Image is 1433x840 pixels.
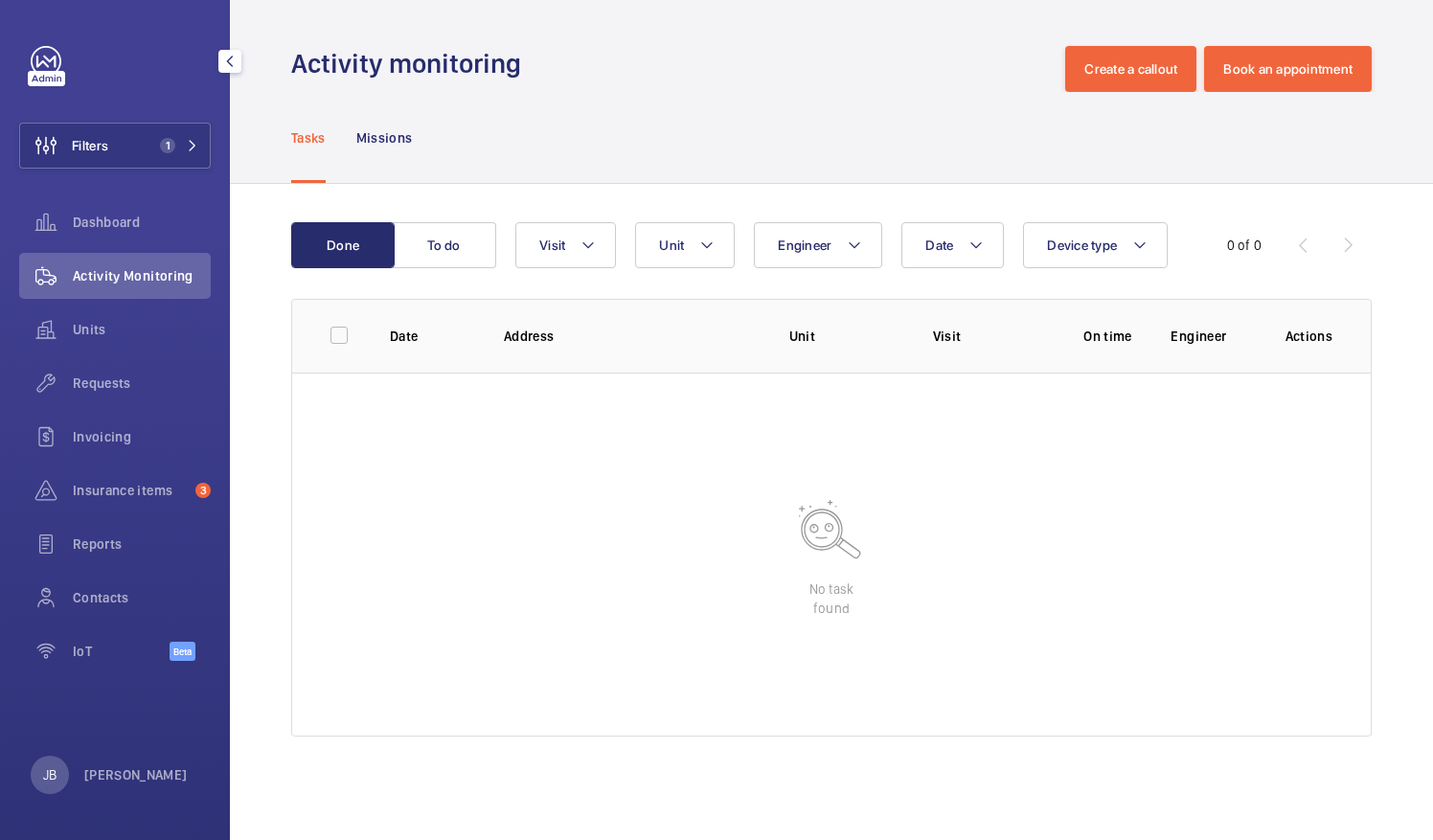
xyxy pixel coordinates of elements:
[195,483,211,498] span: 3
[789,327,902,346] p: Unit
[160,138,175,153] span: 1
[73,588,211,607] span: Contacts
[1227,236,1262,255] div: 0 of 0
[73,213,211,232] span: Dashboard
[73,481,188,500] span: Insurance items
[925,238,953,253] span: Date
[73,642,170,661] span: IoT
[393,222,496,268] button: To do
[72,136,108,155] span: Filters
[73,320,211,339] span: Units
[539,238,565,253] span: Visit
[1047,238,1117,253] span: Device type
[43,765,57,784] p: JB
[19,123,211,169] button: Filters1
[1285,327,1332,346] p: Actions
[901,222,1004,268] button: Date
[170,642,195,661] span: Beta
[659,238,684,253] span: Unit
[1023,222,1168,268] button: Device type
[809,579,853,618] p: No task found
[291,128,326,148] p: Tasks
[84,765,188,784] p: [PERSON_NAME]
[73,374,211,393] span: Requests
[504,327,759,346] p: Address
[1204,46,1372,92] button: Book an appointment
[754,222,882,268] button: Engineer
[515,222,616,268] button: Visit
[73,266,211,285] span: Activity Monitoring
[778,238,831,253] span: Engineer
[73,534,211,554] span: Reports
[635,222,735,268] button: Unit
[933,327,1045,346] p: Visit
[1075,327,1140,346] p: On time
[1171,327,1254,346] p: Engineer
[390,327,473,346] p: Date
[1065,46,1196,92] button: Create a callout
[73,427,211,446] span: Invoicing
[291,46,533,81] h1: Activity monitoring
[291,222,395,268] button: Done
[356,128,413,148] p: Missions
